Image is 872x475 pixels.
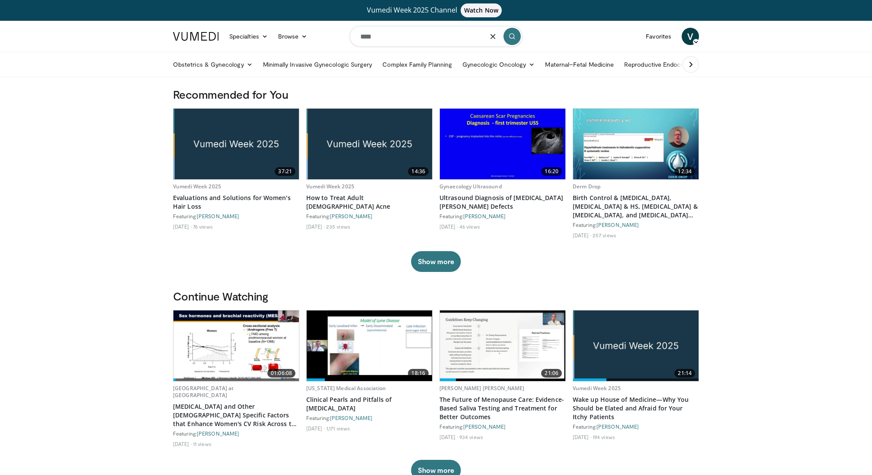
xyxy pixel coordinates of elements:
span: 12:34 [674,167,695,176]
div: Featuring: [439,213,566,220]
a: Specialties [224,28,273,45]
a: Clinical Pearls and Pitfalls of [MEDICAL_DATA] [306,395,433,413]
img: VuMedi Logo [173,32,219,41]
img: f302a613-4137-484c-b785-d9f4af40bf5c.jpg.620x360_q85_upscale.jpg [573,310,699,381]
a: Gynecologic Oncology [457,56,540,73]
button: Show more [411,251,461,272]
a: 14:36 [307,109,432,179]
a: [US_STATE] Medical Association [306,385,386,392]
a: Ultrasound Diagnosis of [MEDICAL_DATA][PERSON_NAME] Defects [439,194,566,211]
div: Featuring: [573,221,699,228]
a: Browse [273,28,313,45]
li: [DATE] [306,425,325,432]
li: 76 views [193,223,213,230]
span: 37:21 [275,167,295,176]
span: 16:20 [541,167,562,176]
img: 1033958b-f2fd-482e-8f87-13f4598e4a48.620x360_q85_upscale.jpg [173,310,299,381]
span: 21:14 [674,369,695,378]
input: Search topics, interventions [349,26,523,47]
a: 21:14 [573,310,699,381]
li: [DATE] [573,232,591,239]
a: [PERSON_NAME] [197,430,239,436]
a: Vumedi Week 2025 [573,385,621,392]
img: cafda053-7c92-44e5-9c58-a67d80068b2e.jpg.620x360_q85_upscale.jpg [307,109,432,179]
a: Vumedi Week 2025 [306,183,354,190]
li: 46 views [459,223,480,230]
a: 18:16 [307,310,432,381]
a: [PERSON_NAME] [463,213,506,219]
a: 12:34 [573,109,699,179]
a: [PERSON_NAME] [197,213,239,219]
a: Gynaecology Ultrasound [439,183,502,190]
a: Maternal–Fetal Medicine [540,56,619,73]
a: 37:21 [173,109,299,179]
a: [GEOGRAPHIC_DATA] at [GEOGRAPHIC_DATA] [173,385,234,399]
a: [PERSON_NAME] [596,222,639,228]
a: [PERSON_NAME] [330,415,372,421]
h3: Continue Watching [173,289,699,303]
li: [DATE] [173,440,192,447]
img: a7c52436-8114-4f5a-b38b-bb96452fb260.620x360_q85_upscale.jpg [440,109,565,179]
a: Vumedi Week 2025 ChannelWatch Now [174,3,698,17]
img: ab4fe1c7-4cdb-455e-b709-97a1c4066611.620x360_q85_upscale.jpg [440,310,565,381]
a: [PERSON_NAME] [463,423,506,430]
a: Vumedi Week 2025 [173,183,221,190]
a: [MEDICAL_DATA] and Other [DEMOGRAPHIC_DATA] Specific Factors that Enhance Women's CV Risk Across ... [173,402,299,428]
a: 21:06 [440,310,565,381]
li: [DATE] [173,223,192,230]
a: 16:20 [440,109,565,179]
li: [DATE] [306,223,325,230]
a: Wake up House of Medicine—Why You Should be Elated and Afraid for Your Itchy Patients [573,395,699,421]
img: 78b35a43-8d35-454d-9dcb-5addc47c128f.620x360_q85_upscale.jpg [573,109,699,179]
li: 235 views [326,223,350,230]
a: Minimally Invasive Gynecologic Surgery [258,56,378,73]
a: The Future of Menopause Care: Evidence-Based Saliva Testing and Treatment for Better Outcomes [439,395,566,421]
a: Birth Control & [MEDICAL_DATA], [MEDICAL_DATA] & HS, [MEDICAL_DATA] & [MEDICAL_DATA], and [MEDICA... [573,194,699,220]
a: [PERSON_NAME] [330,213,372,219]
li: 194 views [593,433,615,440]
span: 14:36 [408,167,429,176]
a: Derm Drop [573,183,600,190]
li: 11 views [193,440,212,447]
span: 21:06 [541,369,562,378]
a: How to Treat Adult [DEMOGRAPHIC_DATA] Acne [306,194,433,211]
a: V [682,28,699,45]
a: Reproductive Endocrinology & [MEDICAL_DATA] [619,56,764,73]
a: Obstetrics & Gynecology [168,56,258,73]
span: 01:06:08 [267,369,295,378]
h3: Recommended for You [173,87,699,101]
li: [DATE] [439,223,458,230]
span: Watch Now [461,3,502,17]
li: 1,171 views [326,425,350,432]
li: 934 views [459,433,483,440]
div: Featuring: [306,213,433,220]
div: Featuring: [439,423,566,430]
li: 257 views [593,232,616,239]
li: [DATE] [439,433,458,440]
div: Featuring: [173,213,299,220]
img: b6c1305b-7010-430d-87e0-17de1543c033.620x360_q85_upscale.jpg [307,310,432,381]
a: Evaluations and Solutions for Women's Hair Loss [173,194,299,211]
li: [DATE] [573,433,591,440]
div: Featuring: [573,423,699,430]
img: 4dd4c714-532f-44da-96b3-d887f22c4efa.jpg.620x360_q85_upscale.jpg [173,109,299,179]
a: Favorites [641,28,676,45]
div: Featuring: [306,414,433,421]
a: [PERSON_NAME] [596,423,639,430]
a: 01:06:08 [173,310,299,381]
a: [PERSON_NAME] [PERSON_NAME] [439,385,524,392]
a: Complex Family Planning [377,56,457,73]
div: Featuring: [173,430,299,437]
span: 18:16 [408,369,429,378]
